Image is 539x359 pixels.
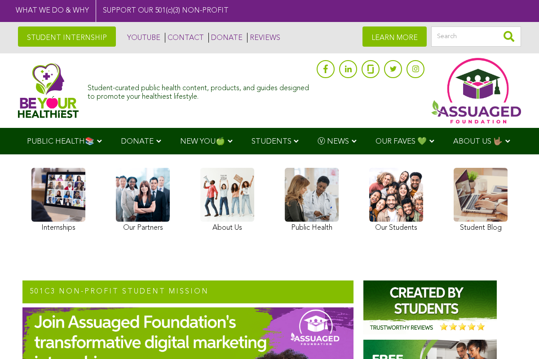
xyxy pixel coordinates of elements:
[363,280,497,334] img: Assuaged-Foundation-Student-Internship-Opportunity-Reviews-Mission-GIPHY-2
[18,63,79,118] img: Assuaged
[252,138,292,145] span: STUDENTS
[27,138,94,145] span: PUBLIC HEALTH📚
[431,26,521,47] input: Search
[318,138,349,145] span: Ⓥ NEWS
[13,128,526,154] div: Navigation Menu
[125,33,160,43] a: YOUTUBE
[208,33,243,43] a: DONATE
[362,26,427,47] a: LEARN MORE
[376,138,427,145] span: OUR FAVES 💚
[247,33,280,43] a: REVIEWS
[494,316,539,359] iframe: Chat Widget
[367,65,374,74] img: glassdoor
[453,138,503,145] span: ABOUT US 🤟🏽
[18,26,116,47] a: STUDENT INTERNSHIP
[121,138,154,145] span: DONATE
[180,138,225,145] span: NEW YOU🍏
[431,58,521,123] img: Assuaged App
[22,280,353,304] h2: 501c3 NON-PROFIT STUDENT MISSION
[88,80,312,101] div: Student-curated public health content, products, and guides designed to promote your healthiest l...
[165,33,204,43] a: CONTACT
